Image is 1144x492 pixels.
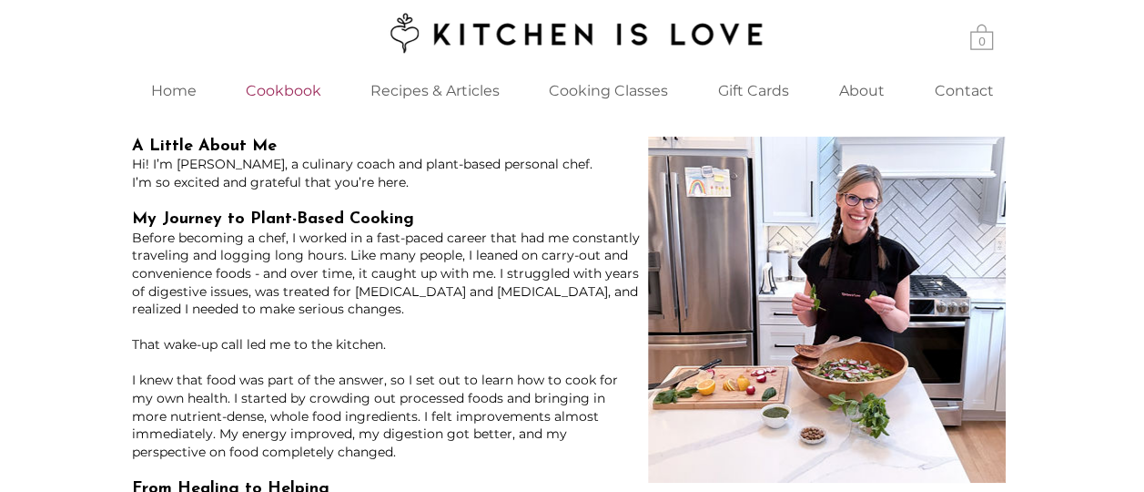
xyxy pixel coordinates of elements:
[693,71,815,110] a: Gift Cards
[378,10,766,56] img: Kitchen is Love logo
[222,71,346,110] a: Cookbook
[926,71,1003,110] p: Contact
[977,35,985,48] text: 0
[132,372,618,459] span: I knew that food was part of the answer, so I set out to learn how to cook for my own health. I s...
[127,71,1018,110] nav: Site
[525,71,693,110] div: Cooking Classes
[132,211,414,228] span: My Journey to Plant-Based Cooking
[361,71,509,110] p: Recipes & Articles
[132,156,592,190] span: Hi! I’m [PERSON_NAME], a culinary coach and plant-based personal chef. I’m so excited and gratefu...
[142,71,206,110] p: Home
[815,71,910,110] a: About
[540,71,677,110] p: Cooking Classes
[830,71,894,110] p: About
[709,71,798,110] p: Gift Cards
[910,71,1018,110] a: Contact
[346,71,525,110] a: Recipes & Articles
[132,230,640,317] span: Before becoming a chef, I worked in a fast-paced career that had me constantly traveling and logg...
[127,71,222,110] a: Home
[970,23,993,50] a: Cart with 0 items
[132,138,277,155] span: A Little About Me
[648,137,1006,483] img: About Author-or Intro-Jeannine kitchen_e
[132,336,386,353] span: That wake-up call led me to the kitchen.
[237,71,330,110] p: Cookbook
